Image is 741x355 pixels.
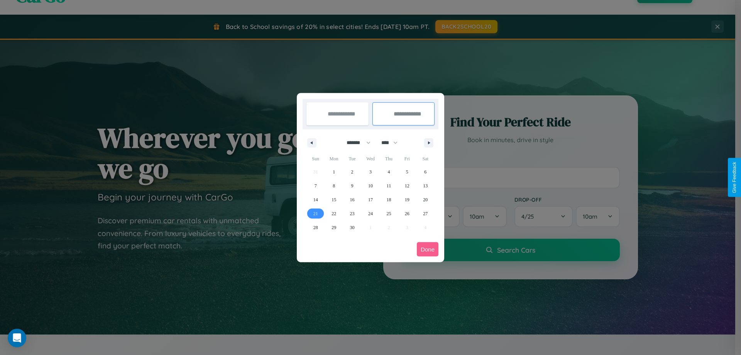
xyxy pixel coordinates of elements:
[313,221,318,234] span: 28
[423,193,428,207] span: 20
[332,221,336,234] span: 29
[306,207,325,221] button: 21
[380,153,398,165] span: Thu
[315,179,317,193] span: 7
[325,153,343,165] span: Mon
[325,179,343,193] button: 8
[416,207,435,221] button: 27
[398,165,416,179] button: 5
[368,179,373,193] span: 10
[416,193,435,207] button: 20
[361,207,379,221] button: 24
[350,193,355,207] span: 16
[343,221,361,234] button: 30
[361,193,379,207] button: 17
[386,193,391,207] span: 18
[351,179,354,193] span: 9
[405,193,409,207] span: 19
[325,165,343,179] button: 1
[387,165,390,179] span: 4
[417,242,438,256] button: Done
[361,153,379,165] span: Wed
[369,165,372,179] span: 3
[313,207,318,221] span: 21
[424,165,426,179] span: 6
[361,165,379,179] button: 3
[368,193,373,207] span: 17
[380,207,398,221] button: 25
[416,165,435,179] button: 6
[416,179,435,193] button: 13
[325,207,343,221] button: 22
[406,165,408,179] span: 5
[405,179,409,193] span: 12
[306,153,325,165] span: Sun
[732,162,737,193] div: Give Feedback
[386,207,391,221] span: 25
[380,193,398,207] button: 18
[398,179,416,193] button: 12
[343,153,361,165] span: Tue
[333,165,335,179] span: 1
[8,329,26,347] div: Open Intercom Messenger
[398,207,416,221] button: 26
[306,179,325,193] button: 7
[368,207,373,221] span: 24
[332,207,336,221] span: 22
[350,221,355,234] span: 30
[380,179,398,193] button: 11
[343,193,361,207] button: 16
[361,179,379,193] button: 10
[423,179,428,193] span: 13
[405,207,409,221] span: 26
[332,193,336,207] span: 15
[387,179,391,193] span: 11
[398,153,416,165] span: Fri
[343,207,361,221] button: 23
[313,193,318,207] span: 14
[343,165,361,179] button: 2
[306,221,325,234] button: 28
[423,207,428,221] span: 27
[350,207,355,221] span: 23
[306,193,325,207] button: 14
[325,193,343,207] button: 15
[333,179,335,193] span: 8
[380,165,398,179] button: 4
[343,179,361,193] button: 9
[325,221,343,234] button: 29
[351,165,354,179] span: 2
[398,193,416,207] button: 19
[416,153,435,165] span: Sat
